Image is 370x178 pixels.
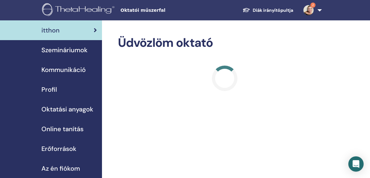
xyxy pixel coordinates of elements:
span: Oktatói műszerfal [120,7,216,14]
span: 2 [310,3,316,8]
img: default.jpg [303,5,314,15]
span: Online tanítás [41,124,83,134]
div: Open Intercom Messenger [348,156,364,172]
span: Erőforrások [41,144,76,153]
span: Kommunikáció [41,65,86,75]
span: Szemináriumok [41,45,88,55]
a: Diák irányítópultja [237,4,298,16]
h2: Üdvözlöm oktató [118,36,331,50]
span: Az én fiókom [41,164,80,173]
img: logo.png [42,3,117,18]
span: itthon [41,25,60,35]
span: Oktatási anyagok [41,104,93,114]
img: graduation-cap-white.svg [243,7,250,13]
span: Profil [41,85,57,94]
